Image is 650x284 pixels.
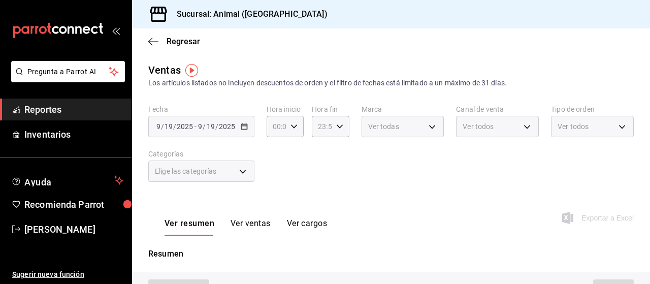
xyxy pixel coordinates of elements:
[148,78,634,88] div: Los artículos listados no incluyen descuentos de orden y el filtro de fechas está limitado a un m...
[194,122,197,131] span: -
[164,122,173,131] input: --
[287,218,328,236] button: Ver cargos
[165,218,214,236] button: Ver resumen
[368,121,399,132] span: Ver todas
[362,106,444,113] label: Marca
[11,61,125,82] button: Pregunta a Parrot AI
[24,174,110,186] span: Ayuda
[169,8,328,20] h3: Sucursal: Animal ([GEOGRAPHIC_DATA])
[24,128,123,141] span: Inventarios
[185,64,198,77] img: Tooltip marker
[112,26,120,35] button: open_drawer_menu
[206,122,215,131] input: --
[7,74,125,84] a: Pregunta a Parrot AI
[148,150,254,157] label: Categorías
[198,122,203,131] input: --
[161,122,164,131] span: /
[165,218,327,236] div: navigation tabs
[231,218,271,236] button: Ver ventas
[173,122,176,131] span: /
[12,269,123,280] span: Sugerir nueva función
[27,67,109,77] span: Pregunta a Parrot AI
[558,121,589,132] span: Ver todos
[267,106,304,113] label: Hora inicio
[456,106,539,113] label: Canal de venta
[155,166,217,176] span: Elige las categorías
[463,121,494,132] span: Ver todos
[148,37,200,46] button: Regresar
[218,122,236,131] input: ----
[176,122,193,131] input: ----
[551,106,634,113] label: Tipo de orden
[24,223,123,236] span: [PERSON_NAME]
[215,122,218,131] span: /
[167,37,200,46] span: Regresar
[148,248,634,260] p: Resumen
[156,122,161,131] input: --
[148,106,254,113] label: Fecha
[203,122,206,131] span: /
[312,106,349,113] label: Hora fin
[148,62,181,78] div: Ventas
[24,198,123,211] span: Recomienda Parrot
[24,103,123,116] span: Reportes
